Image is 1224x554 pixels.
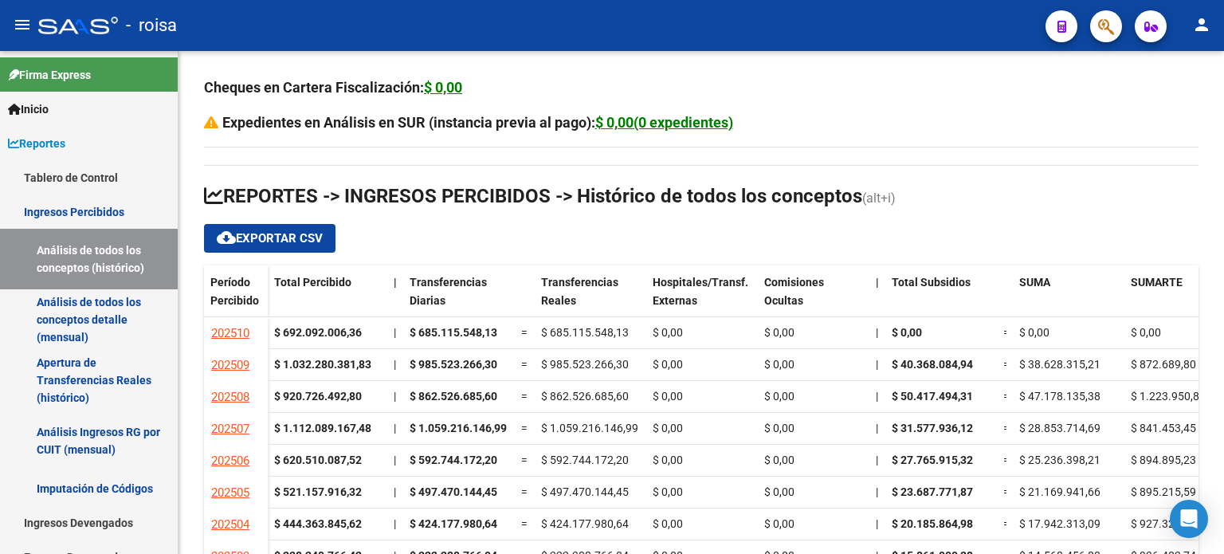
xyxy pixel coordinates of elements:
[274,422,371,434] strong: $ 1.112.089.167,48
[1019,454,1100,466] span: $ 25.236.398,21
[211,422,249,436] span: 202507
[1003,517,1010,530] span: =
[410,454,497,466] span: $ 592.744.172,20
[521,422,528,434] span: =
[274,390,362,403] strong: $ 920.726.492,80
[1131,390,1206,403] span: $ 1.223.950,86
[424,77,462,99] div: $ 0,00
[892,390,973,403] span: $ 50.417.494,31
[541,358,629,371] span: $ 985.523.266,30
[521,390,528,403] span: =
[211,454,249,468] span: 202506
[521,326,528,339] span: =
[410,422,507,434] span: $ 1.059.216.146,99
[764,485,794,498] span: $ 0,00
[892,326,922,339] span: $ 0,00
[535,265,646,332] datatable-header-cell: Transferencias Reales
[1003,454,1010,466] span: =
[541,390,629,403] span: $ 862.526.685,60
[1170,500,1208,538] div: Open Intercom Messenger
[394,454,396,466] span: |
[410,485,497,498] span: $ 497.470.144,45
[217,228,236,247] mat-icon: cloud_download
[394,358,396,371] span: |
[1003,326,1010,339] span: =
[1131,517,1196,530] span: $ 927.329,05
[394,517,396,530] span: |
[274,326,362,339] strong: $ 692.092.006,36
[653,485,683,498] span: $ 0,00
[653,422,683,434] span: $ 0,00
[521,485,528,498] span: =
[876,422,878,434] span: |
[211,326,249,340] span: 202510
[1019,358,1100,371] span: $ 38.628.315,21
[410,517,497,530] span: $ 424.177.980,64
[8,135,65,152] span: Reportes
[210,276,259,307] span: Período Percibido
[1131,276,1183,289] span: SUMARTE
[653,326,683,339] span: $ 0,00
[892,358,973,371] span: $ 40.368.084,94
[274,454,362,466] strong: $ 620.510.087,52
[521,358,528,371] span: =
[394,422,396,434] span: |
[1019,517,1100,530] span: $ 17.942.313,09
[274,276,351,289] span: Total Percibido
[892,485,973,498] span: $ 23.687.771,87
[204,224,335,253] button: Exportar CSV
[764,390,794,403] span: $ 0,00
[1131,422,1196,434] span: $ 841.453,45
[653,454,683,466] span: $ 0,00
[876,390,878,403] span: |
[653,390,683,403] span: $ 0,00
[1019,422,1100,434] span: $ 28.853.714,69
[1003,422,1010,434] span: =
[1131,358,1196,371] span: $ 872.689,80
[764,358,794,371] span: $ 0,00
[410,390,497,403] span: $ 862.526.685,60
[764,326,794,339] span: $ 0,00
[876,326,878,339] span: |
[211,485,249,500] span: 202505
[653,276,748,307] span: Hospitales/Transf. Externas
[541,326,629,339] span: $ 685.115.548,13
[869,265,885,332] datatable-header-cell: |
[211,390,249,404] span: 202508
[646,265,758,332] datatable-header-cell: Hospitales/Transf. Externas
[892,517,973,530] span: $ 20.185.864,98
[764,517,794,530] span: $ 0,00
[1003,390,1010,403] span: =
[541,422,638,434] span: $ 1.059.216.146,99
[1013,265,1124,332] datatable-header-cell: SUMA
[1131,485,1196,498] span: $ 895.215,59
[1019,390,1100,403] span: $ 47.178.135,38
[387,265,403,332] datatable-header-cell: |
[1192,15,1211,34] mat-icon: person
[764,422,794,434] span: $ 0,00
[876,517,878,530] span: |
[653,358,683,371] span: $ 0,00
[274,517,362,530] strong: $ 444.363.845,62
[410,276,487,307] span: Transferencias Diarias
[410,326,497,339] span: $ 685.115.548,13
[1003,358,1010,371] span: =
[892,276,971,289] span: Total Subsidios
[1019,326,1049,339] span: $ 0,00
[204,265,268,332] datatable-header-cell: Período Percibido
[876,454,878,466] span: |
[595,112,733,134] div: $ 0,00(0 expedientes)
[541,485,629,498] span: $ 497.470.144,45
[410,358,497,371] span: $ 985.523.266,30
[8,66,91,84] span: Firma Express
[8,100,49,118] span: Inicio
[394,485,396,498] span: |
[274,485,362,498] strong: $ 521.157.916,32
[521,517,528,530] span: =
[862,191,896,206] span: (alt+i)
[204,79,462,96] strong: Cheques en Cartera Fiscalización:
[1131,454,1196,466] span: $ 894.895,23
[394,390,396,403] span: |
[892,422,973,434] span: $ 31.577.936,12
[1019,485,1100,498] span: $ 21.169.941,66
